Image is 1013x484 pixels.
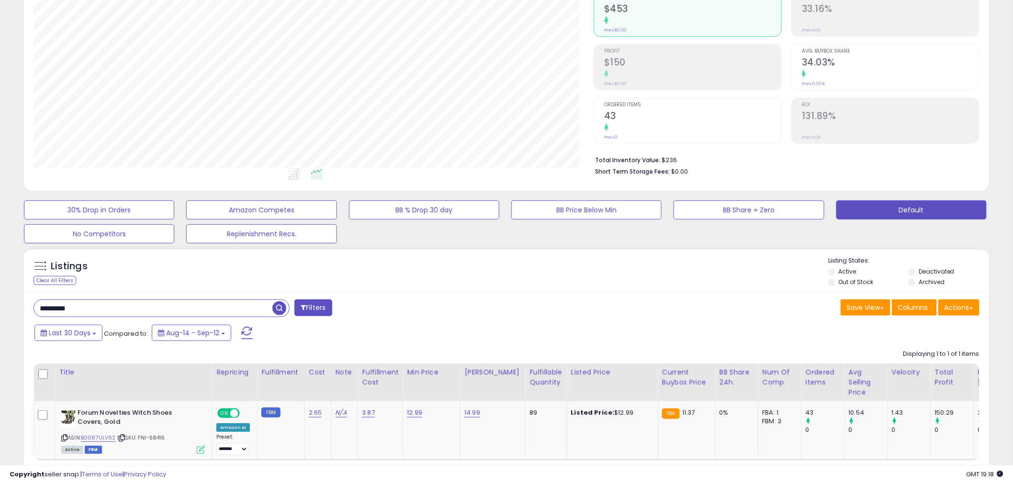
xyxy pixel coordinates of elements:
strong: Copyright [10,470,45,479]
small: Prev: $0.00 [604,27,627,33]
span: Ordered Items [604,102,781,108]
button: BB Share = Zero [674,200,824,220]
div: Fulfillable Quantity [529,367,563,387]
span: Aug-14 - Sep-12 [166,328,219,338]
div: 0% [720,408,751,417]
h5: Listings [51,260,88,273]
div: [PERSON_NAME] [464,367,521,377]
h2: 33.16% [802,3,979,16]
li: $236 [595,154,972,165]
a: B0087ULV62 [81,434,116,442]
span: Compared to: [104,329,148,338]
div: Num of Comp. [763,367,798,387]
small: Prev: 0 [604,134,618,140]
div: Title [59,367,208,377]
b: Forum Novelties Witch Shoes Covers, Gold [78,408,194,429]
button: BB % Drop 30 day [349,200,499,220]
b: Total Inventory Value: [595,156,660,164]
span: | SKU: FNI-58416 [117,434,165,441]
button: Filters [294,299,332,316]
div: Preset: [216,434,250,455]
p: Listing States: [829,256,989,265]
button: Replenishment Recs. [186,224,337,243]
button: Columns [892,299,937,316]
h2: 131.89% [802,110,979,123]
span: 11.37 [682,408,695,417]
div: Avg Selling Price [849,367,884,397]
small: FBA [662,408,680,419]
h2: 34.03% [802,57,979,70]
h2: $453 [604,3,781,16]
h2: $150 [604,57,781,70]
a: 3.87 [362,408,375,418]
span: Last 30 Days [49,328,90,338]
small: Prev: N/A [802,134,821,140]
div: 0 [892,426,931,434]
span: All listings currently available for purchase on Amazon [61,446,83,454]
button: Default [836,200,987,220]
b: Listed Price: [571,408,615,417]
div: Repricing [216,367,253,377]
div: Total Profit [935,367,970,387]
div: $12.99 [571,408,651,417]
span: $0.00 [671,167,688,176]
button: Save View [841,299,890,316]
div: ASIN: [61,408,205,453]
img: 41VvxXnSPrL._SL40_.jpg [61,408,75,428]
div: 0 [935,426,974,434]
span: FBM [85,446,102,454]
div: Amazon AI [216,423,250,432]
div: Fulfillment Cost [362,367,399,387]
div: seller snap | | [10,470,166,479]
label: Active [839,267,856,275]
div: Fulfillment [261,367,300,377]
span: Avg. Buybox Share [802,49,979,54]
a: Privacy Policy [124,470,166,479]
span: 2025-10-13 19:18 GMT [967,470,1003,479]
div: 43 [806,408,844,417]
button: Actions [938,299,979,316]
div: 1.43 [892,408,931,417]
small: FBM [261,407,280,418]
a: N/A [336,408,347,418]
div: 89 [529,408,559,417]
div: Min Price [407,367,456,377]
div: Cost [309,367,327,377]
span: ROI [802,102,979,108]
div: Note [336,367,354,377]
h2: 43 [604,110,781,123]
div: BB Share 24h. [720,367,754,387]
button: No Competitors [24,224,174,243]
div: Listed Price [571,367,654,377]
div: 0 [806,426,844,434]
a: Terms of Use [82,470,123,479]
button: Last 30 Days [34,325,102,341]
div: Clear All Filters [34,276,76,285]
button: Aug-14 - Sep-12 [152,325,231,341]
span: OFF [238,409,254,418]
div: Ordered Items [806,367,841,387]
a: 14.99 [464,408,480,418]
a: 12.99 [407,408,422,418]
div: 0 [849,426,888,434]
div: 150.29 [935,408,974,417]
button: 30% Drop in Orders [24,200,174,220]
small: Prev: 0.00% [802,81,825,87]
div: 10.54 [849,408,888,417]
div: Displaying 1 to 1 of 1 items [903,350,979,359]
label: Out of Stock [839,278,874,286]
small: Prev: N/A [802,27,821,33]
div: Current Buybox Price [662,367,711,387]
div: Velocity [892,367,927,377]
div: FBA: 1 [763,408,794,417]
b: Short Term Storage Fees: [595,167,670,176]
button: Amazon Competes [186,200,337,220]
label: Deactivated [919,267,955,275]
span: Columns [898,303,928,312]
small: Prev: $0.00 [604,81,627,87]
span: ON [218,409,230,418]
a: 2.65 [309,408,322,418]
label: Archived [919,278,945,286]
span: Profit [604,49,781,54]
div: FBM: 3 [763,417,794,426]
